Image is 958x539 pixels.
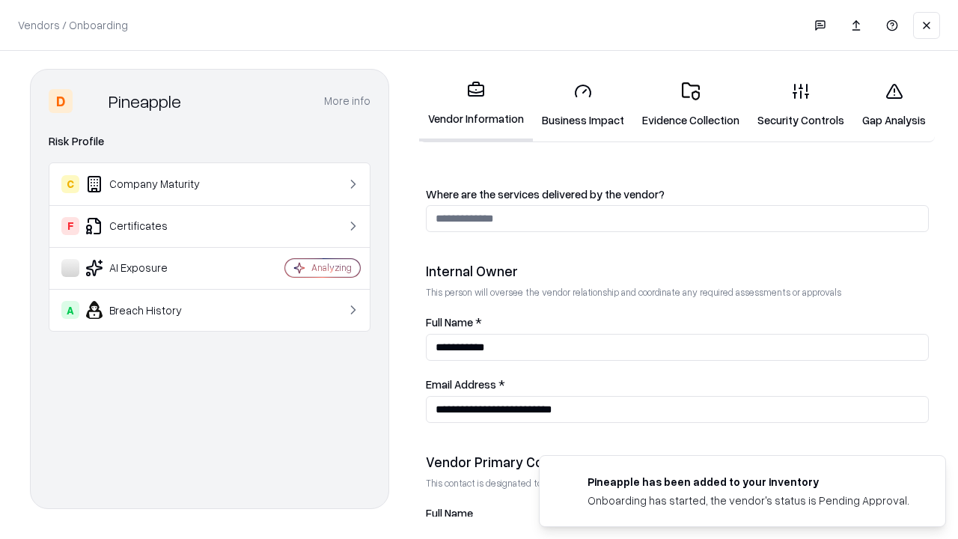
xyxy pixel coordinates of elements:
[61,175,79,193] div: C
[426,317,929,328] label: Full Name *
[426,508,929,519] label: Full Name
[853,70,935,140] a: Gap Analysis
[588,474,909,490] div: Pineapple has been added to your inventory
[311,261,352,274] div: Analyzing
[748,70,853,140] a: Security Controls
[79,89,103,113] img: Pineapple
[324,88,370,115] button: More info
[426,262,929,280] div: Internal Owner
[61,217,79,235] div: F
[419,69,533,141] a: Vendor Information
[61,217,240,235] div: Certificates
[426,189,929,200] label: Where are the services delivered by the vendor?
[426,477,929,490] p: This contact is designated to receive the assessment request from Shift
[588,493,909,508] div: Onboarding has started, the vendor's status is Pending Approval.
[109,89,181,113] div: Pineapple
[49,133,370,150] div: Risk Profile
[61,301,240,319] div: Breach History
[533,70,633,140] a: Business Impact
[633,70,748,140] a: Evidence Collection
[61,301,79,319] div: A
[18,17,128,33] p: Vendors / Onboarding
[426,453,929,471] div: Vendor Primary Contact
[558,474,576,492] img: pineappleenergy.com
[426,286,929,299] p: This person will oversee the vendor relationship and coordinate any required assessments or appro...
[61,259,240,277] div: AI Exposure
[61,175,240,193] div: Company Maturity
[426,379,929,390] label: Email Address *
[49,89,73,113] div: D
